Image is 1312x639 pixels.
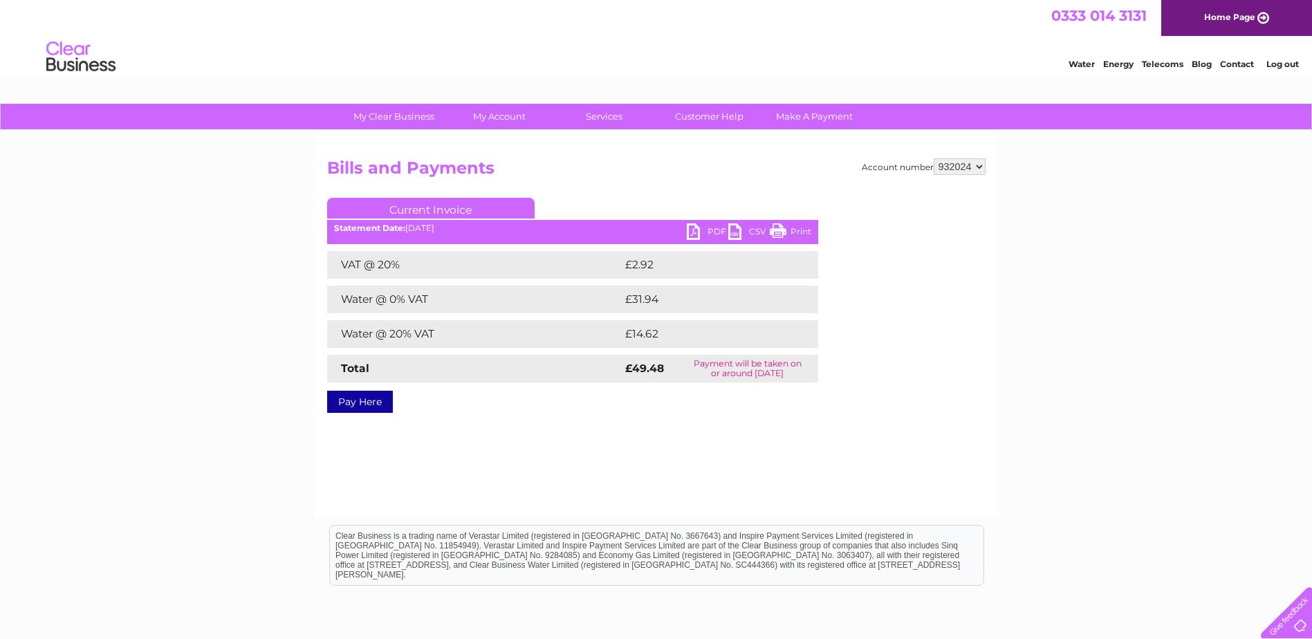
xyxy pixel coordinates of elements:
[687,223,728,243] a: PDF
[622,320,789,348] td: £14.62
[677,355,817,382] td: Payment will be taken on or around [DATE]
[862,158,986,175] div: Account number
[622,286,789,313] td: £31.94
[442,104,556,129] a: My Account
[1142,59,1183,69] a: Telecoms
[625,362,664,375] strong: £49.48
[337,104,451,129] a: My Clear Business
[652,104,766,129] a: Customer Help
[1051,7,1147,24] a: 0333 014 3131
[1103,59,1134,69] a: Energy
[728,223,770,243] a: CSV
[327,391,393,413] a: Pay Here
[327,198,535,219] a: Current Invoice
[327,286,622,313] td: Water @ 0% VAT
[770,223,811,243] a: Print
[46,36,116,78] img: logo.png
[327,251,622,279] td: VAT @ 20%
[327,320,622,348] td: Water @ 20% VAT
[547,104,661,129] a: Services
[327,223,818,233] div: [DATE]
[622,251,786,279] td: £2.92
[341,362,369,375] strong: Total
[1069,59,1095,69] a: Water
[1192,59,1212,69] a: Blog
[334,223,405,233] b: Statement Date:
[327,158,986,185] h2: Bills and Payments
[757,104,871,129] a: Make A Payment
[1220,59,1254,69] a: Contact
[1266,59,1299,69] a: Log out
[330,8,983,67] div: Clear Business is a trading name of Verastar Limited (registered in [GEOGRAPHIC_DATA] No. 3667643...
